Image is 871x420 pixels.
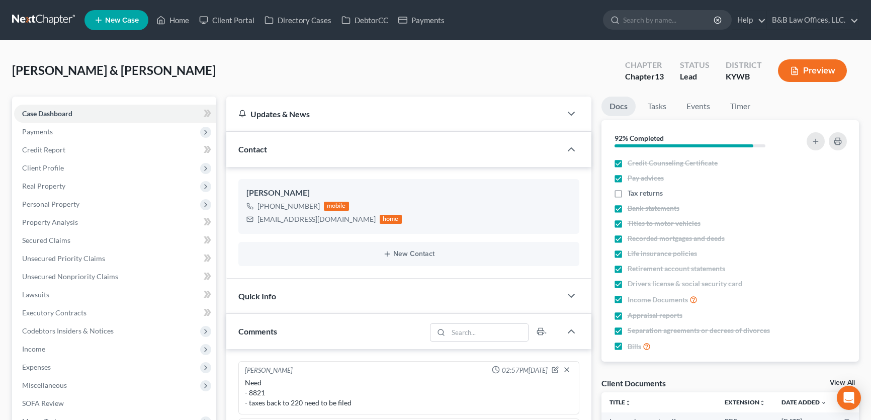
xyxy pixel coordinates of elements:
span: New Case [105,17,139,24]
a: Home [151,11,194,29]
span: Appraisal reports [628,310,682,320]
span: Titles to motor vehicles [628,218,701,228]
a: Directory Cases [259,11,336,29]
span: [PERSON_NAME] & [PERSON_NAME] [12,63,216,77]
span: Income Documents [628,295,688,305]
div: Chapter [625,59,664,71]
span: Credit Counseling Certificate [628,158,718,168]
a: Unsecured Nonpriority Claims [14,268,216,286]
div: Chapter [625,71,664,82]
a: Case Dashboard [14,105,216,123]
a: Tasks [640,97,674,116]
a: Titleunfold_more [609,398,631,406]
i: unfold_more [625,400,631,406]
a: B&B Law Offices, LLC. [767,11,858,29]
span: Unsecured Priority Claims [22,254,105,263]
span: Quick Info [238,291,276,301]
button: Preview [778,59,847,82]
button: New Contact [246,250,571,258]
div: KYWB [726,71,762,82]
span: Credit Report [22,145,65,154]
div: [PERSON_NAME] [245,366,293,376]
a: Docs [601,97,636,116]
span: Real Property [22,182,65,190]
div: Updates & News [238,109,549,119]
a: Credit Report [14,141,216,159]
span: Bills [628,342,641,352]
a: Payments [393,11,450,29]
input: Search by name... [623,11,715,29]
span: 13 [655,71,664,81]
div: District [726,59,762,71]
a: Property Analysis [14,213,216,231]
a: Unsecured Priority Claims [14,249,216,268]
strong: 92% Completed [615,134,664,142]
div: Lead [680,71,710,82]
a: View All [830,379,855,386]
span: Life insurance policies [628,248,697,259]
div: [EMAIL_ADDRESS][DOMAIN_NAME] [257,214,376,224]
span: SOFA Review [22,399,64,407]
a: DebtorCC [336,11,393,29]
div: home [380,215,402,224]
a: Executory Contracts [14,304,216,322]
i: unfold_more [759,400,765,406]
a: Secured Claims [14,231,216,249]
div: Open Intercom Messenger [837,386,861,410]
span: Drivers license & social security card [628,279,742,289]
span: Separation agreements or decrees of divorces [628,325,770,335]
span: Tax returns [628,188,663,198]
a: SOFA Review [14,394,216,412]
a: Events [678,97,718,116]
span: Case Dashboard [22,109,72,118]
span: Secured Claims [22,236,70,244]
span: 02:57PM[DATE] [502,366,548,375]
a: Timer [722,97,758,116]
span: Miscellaneous [22,381,67,389]
span: Unsecured Nonpriority Claims [22,272,118,281]
div: [PHONE_NUMBER] [257,201,320,211]
a: Date Added expand_more [781,398,827,406]
span: Recorded mortgages and deeds [628,233,725,243]
span: Codebtors Insiders & Notices [22,326,114,335]
span: Personal Property [22,200,79,208]
span: Lawsuits [22,290,49,299]
span: Client Profile [22,163,64,172]
span: Payments [22,127,53,136]
a: Client Portal [194,11,259,29]
a: Extensionunfold_more [725,398,765,406]
span: Expenses [22,363,51,371]
input: Search... [448,324,528,341]
div: [PERSON_NAME] [246,187,571,199]
span: Income [22,345,45,353]
div: Client Documents [601,378,666,388]
i: expand_more [821,400,827,406]
div: Need - 8821 - taxes back to 220 need to be filed [245,378,573,408]
span: Comments [238,326,277,336]
a: Help [732,11,766,29]
span: Executory Contracts [22,308,86,317]
a: Lawsuits [14,286,216,304]
span: Property Analysis [22,218,78,226]
div: mobile [324,202,349,211]
span: Pay advices [628,173,664,183]
div: Status [680,59,710,71]
span: Contact [238,144,267,154]
span: Bank statements [628,203,679,213]
span: Retirement account statements [628,264,725,274]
